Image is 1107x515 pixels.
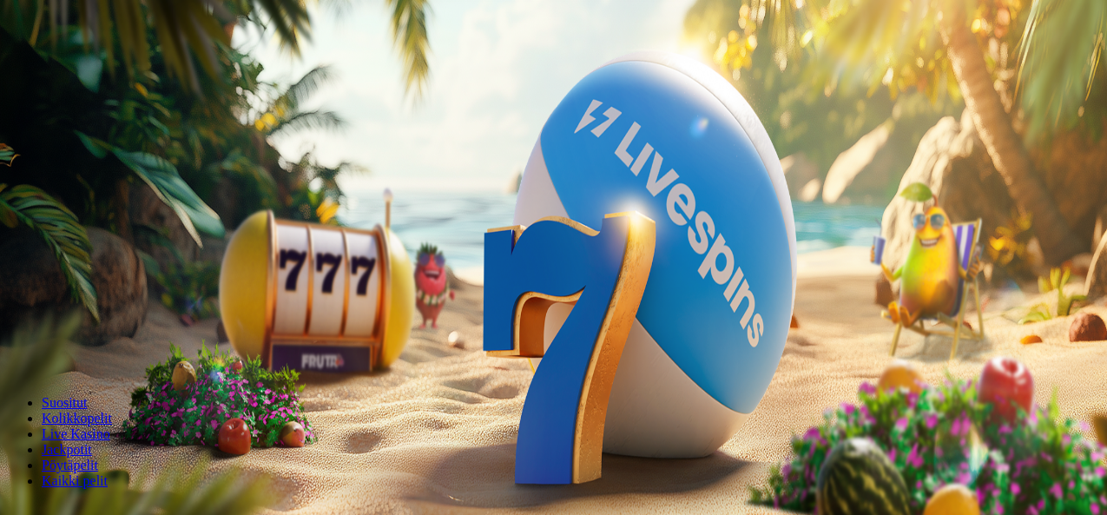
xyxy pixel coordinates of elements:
[42,458,98,472] span: Pöytäpelit
[42,395,87,410] a: Suositut
[42,411,112,426] a: Kolikkopelit
[42,426,110,441] a: Live Kasino
[42,442,92,457] a: Jackpotit
[7,366,1100,489] nav: Lobby
[42,473,108,488] span: Kaikki pelit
